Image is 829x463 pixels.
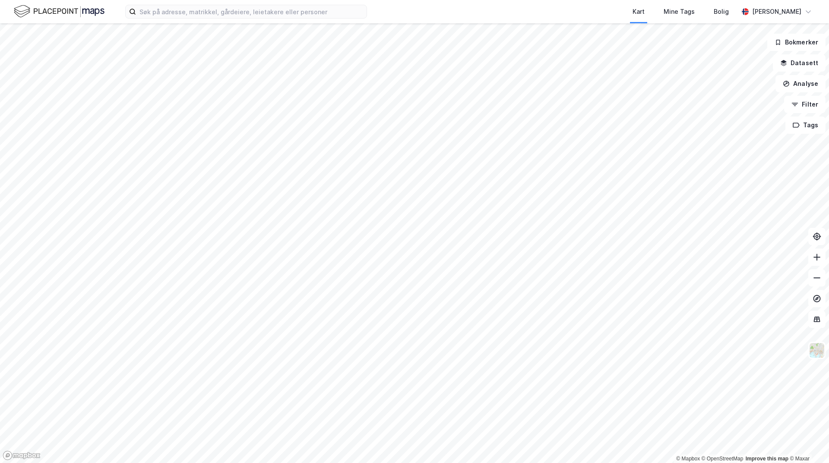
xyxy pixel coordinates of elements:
[14,4,104,19] img: logo.f888ab2527a4732fd821a326f86c7f29.svg
[773,54,826,72] button: Datasett
[809,342,825,359] img: Z
[714,6,729,17] div: Bolig
[3,450,41,460] a: Mapbox homepage
[785,117,826,134] button: Tags
[633,6,645,17] div: Kart
[746,456,788,462] a: Improve this map
[664,6,695,17] div: Mine Tags
[767,34,826,51] button: Bokmerker
[676,456,700,462] a: Mapbox
[775,75,826,92] button: Analyse
[786,422,829,463] div: Kontrollprogram for chat
[786,422,829,463] iframe: Chat Widget
[702,456,744,462] a: OpenStreetMap
[784,96,826,113] button: Filter
[136,5,367,18] input: Søk på adresse, matrikkel, gårdeiere, leietakere eller personer
[752,6,801,17] div: [PERSON_NAME]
